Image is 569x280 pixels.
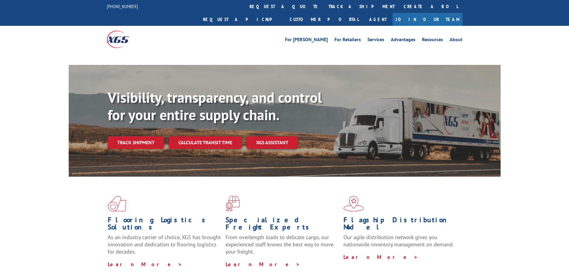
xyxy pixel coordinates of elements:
[108,261,182,268] a: Learn More >
[226,234,339,260] p: From overlength loads to delicate cargo, our experienced staff knows the best way to move your fr...
[343,254,418,260] a: Learn More >
[367,37,384,44] a: Services
[450,37,463,44] a: About
[285,13,363,26] a: Customer Portal
[108,136,164,149] a: Track shipment
[108,196,126,212] img: xgs-icon-total-supply-chain-intelligence-red
[391,37,415,44] a: Advantages
[108,234,221,255] span: As an industry carrier of choice, XGS has brought innovation and dedication to flooring logistics...
[363,13,393,26] a: Agent
[247,136,298,149] a: XGS ASSISTANT
[108,216,221,234] h1: Flooring Logistics Solutions
[343,234,454,248] span: Our agile distribution network gives you nationwide inventory management on demand.
[422,37,443,44] a: Resources
[107,3,138,9] a: [PHONE_NUMBER]
[226,196,240,212] img: xgs-icon-focused-on-flooring-red
[108,88,322,124] b: Visibility, transparency, and control for your entire supply chain.
[393,13,463,26] a: Join Our Team
[285,37,328,44] a: For [PERSON_NAME]
[169,136,242,149] a: Calculate transit time
[334,37,361,44] a: For Retailers
[343,196,364,212] img: xgs-icon-flagship-distribution-model-red
[226,216,339,234] h1: Specialized Freight Experts
[199,13,285,26] a: Request a pickup
[343,216,457,234] h1: Flagship Distribution Model
[226,261,300,268] a: Learn More >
